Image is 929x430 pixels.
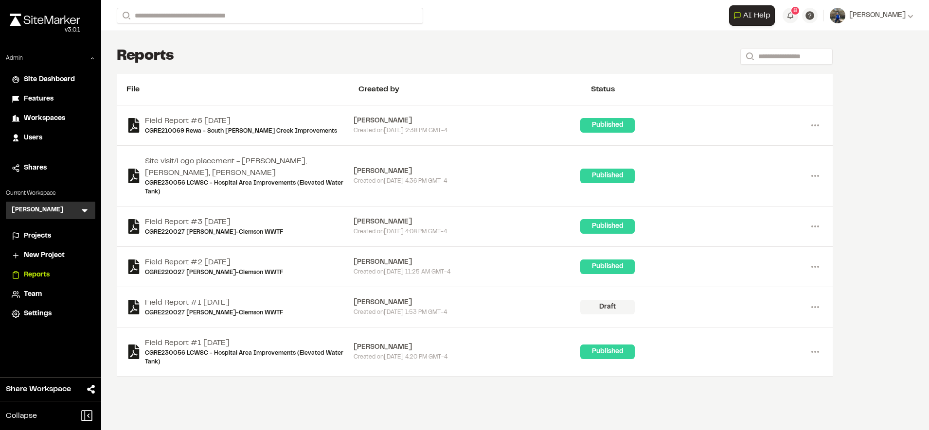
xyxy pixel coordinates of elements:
[145,337,354,349] a: Field Report #1 [DATE]
[729,5,775,26] button: Open AI Assistant
[145,349,354,366] a: CGRE230056 LCWSC - Hospital Area Improvements (Elevated Water Tank)
[117,47,174,66] h1: Reports
[740,49,758,65] button: Search
[24,309,52,319] span: Settings
[6,189,95,198] p: Current Workspace
[10,26,80,34] div: Oh geez...please don't...
[145,228,283,237] a: CGRE220027 [PERSON_NAME]-Clemson WWTF
[145,309,283,317] a: CGRE220027 [PERSON_NAME]-Clemson WWTF
[580,219,635,234] div: Published
[830,8,845,23] img: User
[24,289,42,300] span: Team
[580,169,635,183] div: Published
[591,84,823,95] div: Status
[12,94,89,104] a: Features
[793,6,797,15] span: 8
[830,8,913,23] button: [PERSON_NAME]
[783,8,798,23] button: 8
[145,216,283,228] a: Field Report #3 [DATE]
[10,14,80,26] img: rebrand.png
[12,309,89,319] a: Settings
[743,10,770,21] span: AI Help
[580,300,635,314] div: Draft
[24,231,51,241] span: Projects
[24,113,65,124] span: Workspaces
[358,84,590,95] div: Created by
[580,259,635,274] div: Published
[12,231,89,241] a: Projects
[24,163,47,173] span: Shares
[12,206,64,215] h3: [PERSON_NAME]
[354,116,581,126] div: [PERSON_NAME]
[354,308,581,317] div: Created on [DATE] 1:53 PM GMT-4
[729,5,779,26] div: Open AI Assistant
[6,410,37,422] span: Collapse
[849,10,906,21] span: [PERSON_NAME]
[117,8,134,24] button: Search
[354,177,581,186] div: Created on [DATE] 4:36 PM GMT-4
[24,270,50,280] span: Reports
[354,342,581,353] div: [PERSON_NAME]
[6,54,23,63] p: Admin
[145,268,283,277] a: CGRE220027 [PERSON_NAME]-Clemson WWTF
[12,270,89,280] a: Reports
[24,74,75,85] span: Site Dashboard
[354,126,581,135] div: Created on [DATE] 2:38 PM GMT-4
[12,163,89,173] a: Shares
[145,127,337,136] a: CGRE210069 Rewa - South [PERSON_NAME] Creek Improvements
[354,166,581,177] div: [PERSON_NAME]
[354,297,581,308] div: [PERSON_NAME]
[145,155,354,179] a: Site visit/Logo placement - [PERSON_NAME], [PERSON_NAME], [PERSON_NAME]
[145,115,337,127] a: Field Report #6 [DATE]
[354,353,581,361] div: Created on [DATE] 4:20 PM GMT-4
[145,257,283,268] a: Field Report #2 [DATE]
[145,297,283,309] a: Field Report #1 [DATE]
[6,383,71,395] span: Share Workspace
[145,179,354,196] a: CGRE230056 LCWSC - Hospital Area Improvements (Elevated Water Tank)
[126,84,358,95] div: File
[580,344,635,359] div: Published
[24,94,54,104] span: Features
[24,133,42,143] span: Users
[12,133,89,143] a: Users
[24,250,65,261] span: New Project
[354,268,581,276] div: Created on [DATE] 11:25 AM GMT-4
[354,227,581,236] div: Created on [DATE] 4:08 PM GMT-4
[12,113,89,124] a: Workspaces
[12,289,89,300] a: Team
[580,118,635,133] div: Published
[354,257,581,268] div: [PERSON_NAME]
[354,217,581,227] div: [PERSON_NAME]
[12,74,89,85] a: Site Dashboard
[12,250,89,261] a: New Project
